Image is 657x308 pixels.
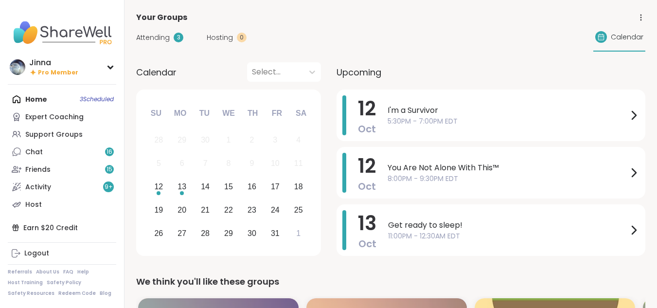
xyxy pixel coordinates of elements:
div: Choose Tuesday, October 14th, 2025 [195,177,216,198]
div: 24 [271,203,280,217]
a: Host Training [8,279,43,286]
div: Not available Sunday, October 5th, 2025 [148,153,169,174]
div: 17 [271,180,280,193]
div: Su [145,103,167,124]
div: 30 [201,133,210,146]
div: Th [242,103,264,124]
div: Choose Friday, October 24th, 2025 [265,199,285,220]
span: Pro Member [38,69,78,77]
a: Referrals [8,269,32,275]
div: Host [25,200,42,210]
div: Choose Thursday, October 16th, 2025 [242,177,263,198]
div: Choose Saturday, November 1st, 2025 [288,223,309,244]
span: You Are Not Alone With This™ [388,162,628,174]
div: 0 [237,33,247,42]
span: 11:00PM - 12:30AM EDT [388,231,628,241]
div: Choose Monday, October 13th, 2025 [172,177,193,198]
div: 11 [294,157,303,170]
span: 12 [358,152,376,180]
div: Choose Saturday, October 18th, 2025 [288,177,309,198]
div: 4 [296,133,301,146]
div: 3 [273,133,277,146]
div: 14 [201,180,210,193]
div: Choose Wednesday, October 29th, 2025 [218,223,239,244]
div: Not available Tuesday, September 30th, 2025 [195,130,216,151]
div: Not available Sunday, September 28th, 2025 [148,130,169,151]
a: Redeem Code [58,290,96,297]
div: Choose Sunday, October 26th, 2025 [148,223,169,244]
div: 29 [224,227,233,240]
div: 23 [248,203,256,217]
img: ShareWell Nav Logo [8,16,116,50]
a: Support Groups [8,126,116,143]
div: We think you'll like these groups [136,275,645,289]
div: Friends [25,165,51,175]
div: 2 [249,133,254,146]
div: 31 [271,227,280,240]
a: Safety Policy [47,279,81,286]
div: Chat [25,147,43,157]
div: Choose Tuesday, October 21st, 2025 [195,199,216,220]
span: 12 [358,95,376,122]
a: Expert Coaching [8,108,116,126]
div: Jinna [29,57,78,68]
div: Not available Saturday, October 11th, 2025 [288,153,309,174]
div: 13 [178,180,186,193]
div: Not available Friday, October 3rd, 2025 [265,130,285,151]
span: Get ready to sleep! [388,219,628,231]
span: 16 [107,148,112,156]
div: 9 [249,157,254,170]
span: 8:00PM - 9:30PM EDT [388,174,628,184]
div: Not available Monday, October 6th, 2025 [172,153,193,174]
div: Choose Thursday, October 23rd, 2025 [242,199,263,220]
div: Choose Wednesday, October 15th, 2025 [218,177,239,198]
div: Not available Wednesday, October 1st, 2025 [218,130,239,151]
img: Jinna [10,59,25,75]
div: month 2025-10 [147,128,310,245]
a: About Us [36,269,59,275]
div: Choose Thursday, October 30th, 2025 [242,223,263,244]
div: 6 [180,157,184,170]
div: Earn $20 Credit [8,219,116,236]
div: Not available Wednesday, October 8th, 2025 [218,153,239,174]
a: Chat16 [8,143,116,161]
span: Attending [136,33,170,43]
span: Upcoming [337,66,381,79]
a: Host [8,196,116,213]
div: Choose Sunday, October 19th, 2025 [148,199,169,220]
span: I'm a Survivor [388,105,628,116]
div: Not available Monday, September 29th, 2025 [172,130,193,151]
div: 3 [174,33,183,42]
span: Your Groups [136,12,187,23]
span: Oct [358,180,376,193]
span: 13 [358,210,376,237]
div: Choose Friday, October 31st, 2025 [265,223,285,244]
span: 5:30PM - 7:00PM EDT [388,116,628,127]
a: FAQ [63,269,73,275]
div: 22 [224,203,233,217]
div: Expert Coaching [25,112,84,122]
div: 16 [248,180,256,193]
div: Choose Sunday, October 12th, 2025 [148,177,169,198]
div: 18 [294,180,303,193]
div: 19 [154,203,163,217]
div: 26 [154,227,163,240]
div: Sa [290,103,312,124]
div: Fr [266,103,287,124]
div: Support Groups [25,130,83,140]
div: Not available Tuesday, October 7th, 2025 [195,153,216,174]
div: Not available Saturday, October 4th, 2025 [288,130,309,151]
div: Not available Thursday, October 2nd, 2025 [242,130,263,151]
div: Choose Tuesday, October 28th, 2025 [195,223,216,244]
div: 15 [224,180,233,193]
div: 27 [178,227,186,240]
div: 28 [154,133,163,146]
a: Activity9+ [8,178,116,196]
div: Choose Saturday, October 25th, 2025 [288,199,309,220]
div: 20 [178,203,186,217]
span: 9 + [105,183,113,191]
div: Choose Monday, October 27th, 2025 [172,223,193,244]
div: Choose Monday, October 20th, 2025 [172,199,193,220]
div: 7 [203,157,208,170]
div: Not available Friday, October 10th, 2025 [265,153,285,174]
